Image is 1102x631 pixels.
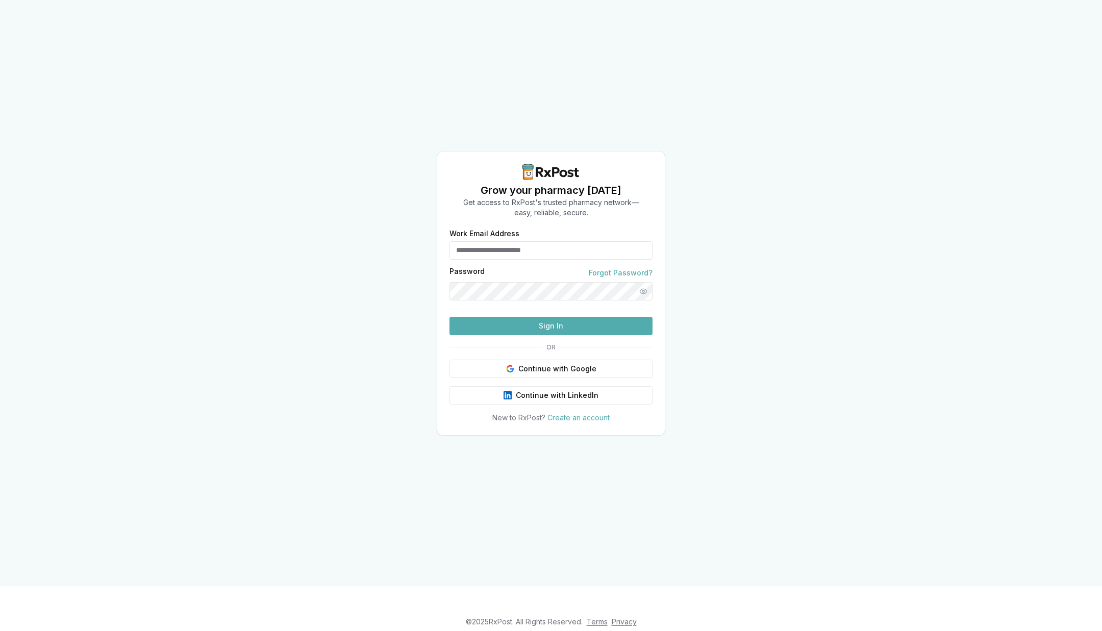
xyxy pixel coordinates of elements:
a: Terms [587,617,608,626]
a: Create an account [547,413,610,422]
img: Google [506,365,514,373]
button: Sign In [449,317,653,335]
span: New to RxPost? [492,413,545,422]
button: Show password [634,282,653,300]
img: RxPost Logo [518,164,584,180]
button: Continue with LinkedIn [449,386,653,405]
h1: Grow your pharmacy [DATE] [463,183,639,197]
label: Password [449,268,485,278]
span: OR [542,343,560,351]
label: Work Email Address [449,230,653,237]
img: LinkedIn [504,391,512,399]
a: Forgot Password? [589,268,653,278]
button: Continue with Google [449,360,653,378]
a: Privacy [612,617,637,626]
p: Get access to RxPost's trusted pharmacy network— easy, reliable, secure. [463,197,639,218]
